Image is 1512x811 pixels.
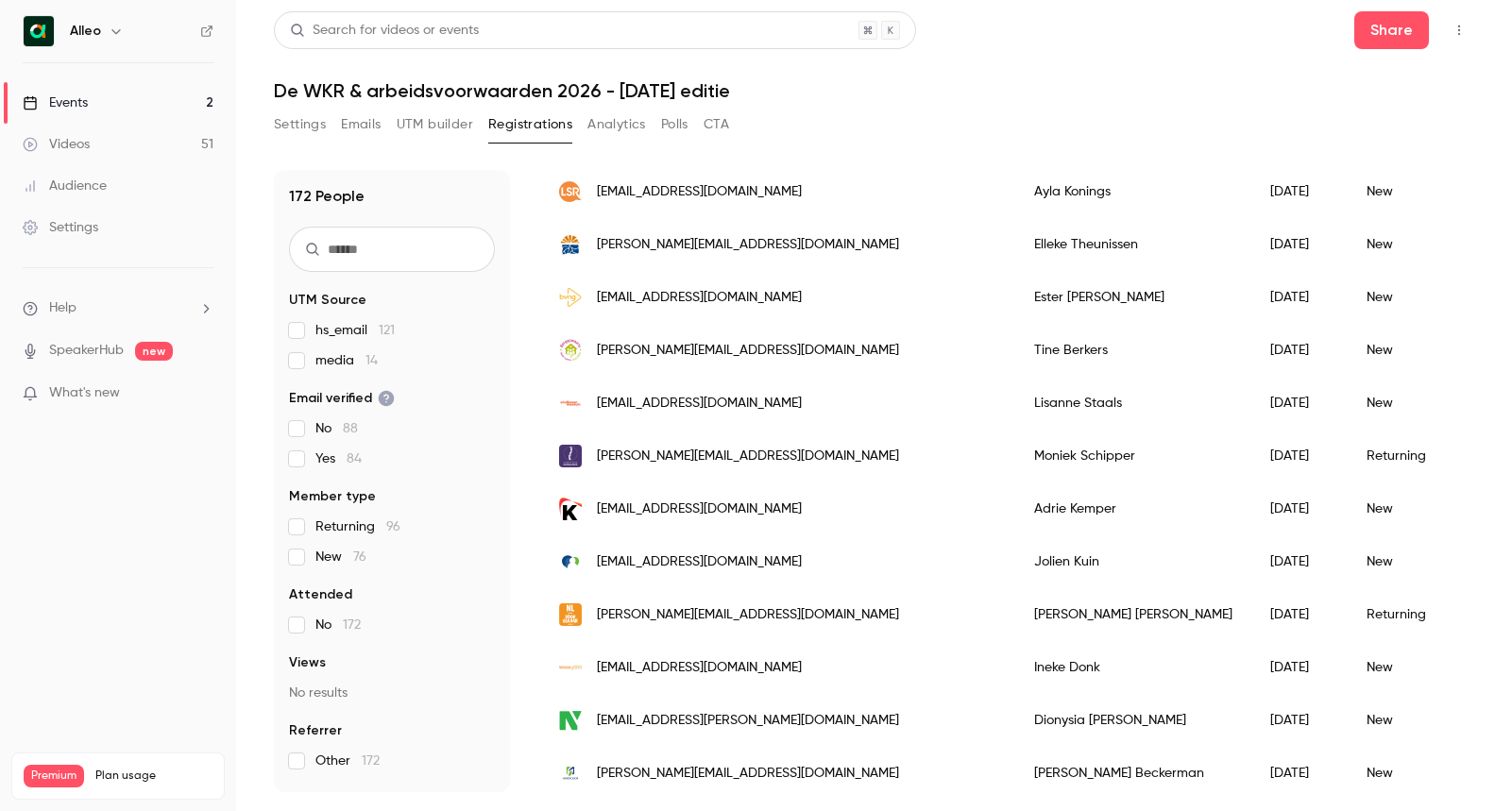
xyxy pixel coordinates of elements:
span: No [315,419,358,438]
div: Events [23,93,88,112]
button: Emails [341,110,381,140]
p: No results [289,684,495,702]
img: bvng.nl [559,286,582,309]
div: Dionysia [PERSON_NAME] [1015,694,1251,747]
img: pmcinbalans.nl [559,445,582,467]
img: hetlsr.nl [559,180,582,203]
section: facet-groups [289,291,495,770]
span: Plan usage [95,769,212,784]
div: New [1348,324,1467,377]
span: 76 [353,550,366,564]
span: 14 [365,354,378,367]
button: Analytics [587,110,646,140]
span: [EMAIL_ADDRESS][DOMAIN_NAME] [597,182,802,202]
span: 96 [386,520,400,533]
li: help-dropdown-opener [23,298,213,318]
div: Elleke Theunissen [1015,218,1251,271]
img: Apollo [15,17,74,34]
span: 84 [347,452,362,465]
span: [PERSON_NAME][EMAIL_ADDRESS][DOMAIN_NAME] [597,235,899,255]
button: CTA [704,110,729,140]
span: No [315,616,361,634]
div: [DATE] [1251,482,1348,535]
div: [DATE] [1251,535,1348,588]
div: [DATE] [1251,324,1348,377]
button: Polls [661,110,688,140]
span: Member type [289,487,376,506]
img: nlvoorelkaar.nl [559,603,582,626]
div: [DATE] [1251,588,1348,641]
span: Premium [24,765,84,787]
img: nearfieldinstruments.com [559,709,582,732]
div: [DATE] [1251,747,1348,800]
div: Returning [1348,430,1467,482]
div: New [1348,641,1467,694]
span: [EMAIL_ADDRESS][DOMAIN_NAME] [597,552,802,572]
div: [PERSON_NAME] Beckerman [1015,747,1251,800]
span: Returning [315,517,400,536]
span: Help [49,298,76,318]
span: media [315,351,378,370]
h1: 172 People [289,185,365,208]
div: [DATE] [1251,218,1348,271]
span: 121 [379,324,395,337]
div: Search for videos or events [290,21,479,41]
span: 172 [343,618,361,632]
span: Yes [315,449,362,468]
span: new [135,342,173,361]
div: New [1348,482,1467,535]
div: New [1348,535,1467,588]
div: Ester [PERSON_NAME] [1015,271,1251,324]
span: hs_email [315,321,395,340]
div: [DATE] [1251,641,1348,694]
div: New [1348,377,1467,430]
span: Views [289,653,326,672]
span: [EMAIL_ADDRESS][PERSON_NAME][DOMAIN_NAME] [597,711,899,731]
img: Alleo [24,16,54,46]
div: Ineke Donk [1015,641,1251,694]
div: [DATE] [1251,694,1348,747]
div: [PERSON_NAME] [PERSON_NAME] [1015,588,1251,641]
span: 88 [343,422,358,435]
img: woongoed.nl [559,656,582,679]
div: Jolien Kuin [1015,535,1251,588]
div: Settings [23,218,98,237]
span: [PERSON_NAME][EMAIL_ADDRESS][DOMAIN_NAME] [597,447,899,466]
span: [PERSON_NAME][EMAIL_ADDRESS][DOMAIN_NAME] [597,341,899,361]
span: [PERSON_NAME][EMAIL_ADDRESS][DOMAIN_NAME] [597,764,899,784]
div: [DATE] [1251,271,1348,324]
div: [DATE] [1251,377,1348,430]
div: Adrie Kemper [1015,482,1251,535]
span: Other [315,752,380,770]
div: New [1348,271,1467,324]
img: bow.nl [559,339,582,362]
img: eindhovenmuseum.nl [559,392,582,414]
img: iftechnology.nl [559,233,582,256]
span: What's new [49,383,120,403]
img: artsenzorg.nl [559,550,582,573]
span: UTM Source [289,291,366,310]
span: [EMAIL_ADDRESS][DOMAIN_NAME] [597,499,802,519]
div: [DATE] [1251,165,1348,218]
span: [EMAIL_ADDRESS][DOMAIN_NAME] [597,288,802,308]
div: New [1348,694,1467,747]
div: New [1348,747,1467,800]
button: Share [1354,11,1429,49]
div: New [1348,165,1467,218]
span: Email verified [289,389,395,408]
h6: Alleo [70,22,101,41]
span: 172 [362,754,380,768]
button: Settings [274,110,326,140]
span: Referrer [289,721,342,740]
div: Tine Berkers [1015,324,1251,377]
div: Ayla Konings [1015,165,1251,218]
iframe: Noticeable Trigger [191,385,213,402]
div: Lisanne Staals [1015,377,1251,430]
div: Returning [1348,588,1467,641]
div: Videos [23,135,90,154]
span: [EMAIL_ADDRESS][DOMAIN_NAME] [597,394,802,414]
button: UTM builder [397,110,473,140]
a: SpeakerHub [49,341,124,361]
span: [PERSON_NAME][EMAIL_ADDRESS][DOMAIN_NAME] [597,605,899,625]
span: [EMAIL_ADDRESS][DOMAIN_NAME] [597,658,802,678]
